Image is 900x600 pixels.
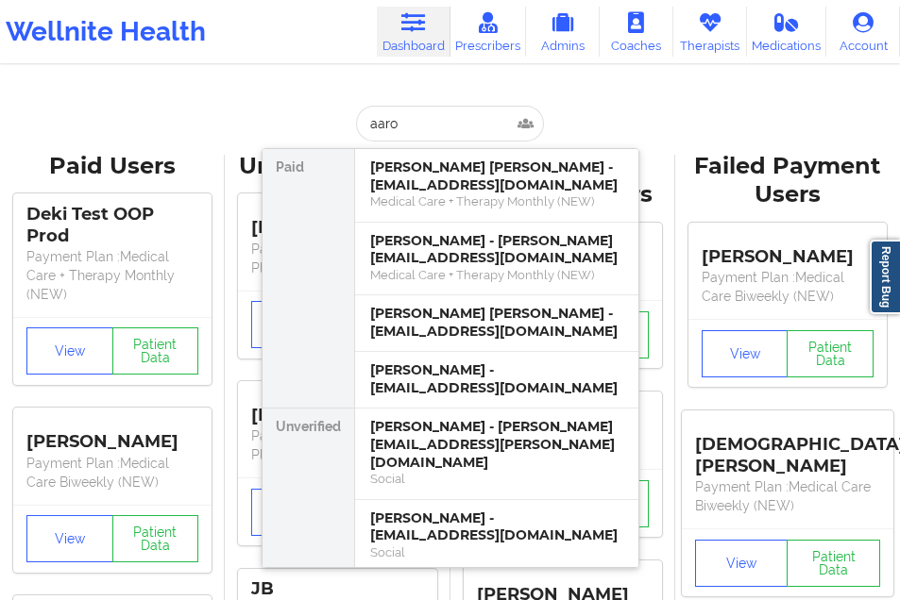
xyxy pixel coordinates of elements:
[251,301,338,348] button: View
[870,240,900,314] a: Report Bug
[370,544,623,560] div: Social
[370,232,623,267] div: [PERSON_NAME] - [PERSON_NAME][EMAIL_ADDRESS][DOMAIN_NAME]
[112,327,199,375] button: Patient Data
[747,7,826,57] a: Medications
[526,7,600,57] a: Admins
[251,578,423,600] div: JB
[251,489,338,536] button: View
[826,7,900,57] a: Account
[787,330,874,377] button: Patient Data
[695,477,880,515] p: Payment Plan : Medical Care Biweekly (NEW)
[370,509,623,544] div: [PERSON_NAME] - [EMAIL_ADDRESS][DOMAIN_NAME]
[251,240,423,277] p: Payment Plan : Unmatched Plan
[112,515,199,562] button: Patient Data
[251,426,423,464] p: Payment Plan : Unmatched Plan
[695,420,880,477] div: [DEMOGRAPHIC_DATA][PERSON_NAME]
[263,149,354,408] div: Paid
[13,152,212,181] div: Paid Users
[673,7,747,57] a: Therapists
[370,361,623,396] div: [PERSON_NAME] - [EMAIL_ADDRESS][DOMAIN_NAME]
[377,7,450,57] a: Dashboard
[702,232,874,268] div: [PERSON_NAME]
[702,268,874,306] p: Payment Plan : Medical Care Biweekly (NEW)
[26,418,198,454] div: [PERSON_NAME]
[370,267,623,283] div: Medical Care + Therapy Monthly (NEW)
[26,247,198,304] p: Payment Plan : Medical Care + Therapy Monthly (NEW)
[251,204,423,240] div: [PERSON_NAME]
[688,152,887,210] div: Failed Payment Users
[702,330,789,377] button: View
[370,471,623,487] div: Social
[370,418,623,471] div: [PERSON_NAME] - [PERSON_NAME][EMAIL_ADDRESS][PERSON_NAME][DOMAIN_NAME]
[787,540,880,587] button: Patient Data
[370,158,623,193] div: [PERSON_NAME] [PERSON_NAME] - [EMAIL_ADDRESS][DOMAIN_NAME]
[251,391,423,426] div: [PERSON_NAME]
[26,327,113,375] button: View
[26,454,198,492] p: Payment Plan : Medical Care Biweekly (NEW)
[370,305,623,340] div: [PERSON_NAME] [PERSON_NAME] - [EMAIL_ADDRESS][DOMAIN_NAME]
[450,7,526,57] a: Prescribers
[26,515,113,562] button: View
[600,7,673,57] a: Coaches
[695,540,789,587] button: View
[26,204,198,247] div: Deki Test OOP Prod
[370,193,623,209] div: Medical Care + Therapy Monthly (NEW)
[238,152,436,181] div: Unverified Users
